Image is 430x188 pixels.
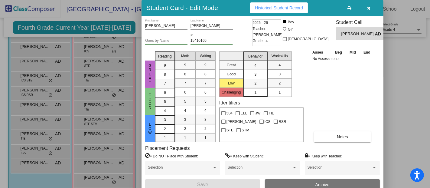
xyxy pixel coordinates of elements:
span: Math [181,53,189,59]
h3: Student Card - Edit Mode [146,4,218,12]
span: Grade : 4 [252,38,268,44]
span: Behavior [248,54,262,59]
span: ELL [241,110,247,117]
span: Writing [200,53,211,59]
th: Mid [346,49,360,56]
span: Good [147,93,153,110]
span: 3 [204,117,207,122]
h3: Student Cell [336,19,389,25]
div: Girl [288,27,294,32]
span: 2 [184,126,186,131]
span: TIE [269,110,275,117]
td: No Assessments [311,56,374,62]
span: 2 [254,81,256,86]
span: 9 [184,62,186,68]
span: 4 [184,108,186,113]
span: 2 [164,126,166,132]
span: 3 [184,117,186,122]
span: RSR [279,118,286,125]
span: 2 [204,126,207,131]
th: End [360,49,374,56]
div: Boy [288,19,294,25]
span: 9 [204,62,207,68]
span: 7 [164,81,166,86]
span: 5 [204,99,207,104]
span: AD [375,31,383,37]
label: Identifiers [219,100,240,106]
span: Low [147,122,153,135]
span: Reading [158,54,172,59]
span: 8 [204,71,207,77]
span: 4 [254,63,256,68]
span: 3 [164,117,166,123]
label: Placement Requests [145,145,190,151]
button: Historical Student Record [250,2,308,13]
span: 7 [204,81,207,86]
span: Workskills [272,53,288,59]
span: [PERSON_NAME] [341,31,375,37]
span: 9 [164,63,166,68]
span: [PERSON_NAME] [226,118,256,125]
span: 1 [164,135,166,140]
span: 8 [184,71,186,77]
th: Beg [331,49,346,56]
label: = Keep with Teacher: [305,153,342,159]
span: 1 [204,135,207,140]
input: goes by name [145,39,187,43]
span: [DEMOGRAPHIC_DATA] [288,35,328,43]
span: Save [197,182,208,187]
label: = Do NOT Place with Student: [145,153,198,159]
span: Historical Student Record [255,5,303,10]
span: 7 [184,81,186,86]
span: 6 [204,90,207,95]
label: = Keep with Student: [225,153,264,159]
span: JW [255,110,260,117]
span: 504 [226,110,233,117]
span: Teacher: [PERSON_NAME] [252,26,282,38]
span: 1 [279,90,281,95]
span: 8 [164,72,166,77]
span: 1 [184,135,186,140]
span: Great [147,64,153,85]
span: 5 [164,99,166,104]
input: Enter ID [191,39,233,43]
span: 6 [184,90,186,95]
span: 6 [164,90,166,95]
button: Notes [314,131,371,142]
span: 4 [204,108,207,113]
span: 3 [279,71,281,77]
span: Notes [337,134,348,139]
span: 4 [279,62,281,68]
span: Archive [315,182,330,187]
span: 5 [184,99,186,104]
span: 2025 - 26 [252,20,268,26]
span: 3 [254,72,256,77]
span: 2 [279,81,281,86]
span: STE [226,127,233,134]
th: Asses [311,49,331,56]
span: STM [242,127,249,134]
span: 4 [164,108,166,114]
span: 1 [254,90,256,95]
span: ICS [265,118,271,125]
